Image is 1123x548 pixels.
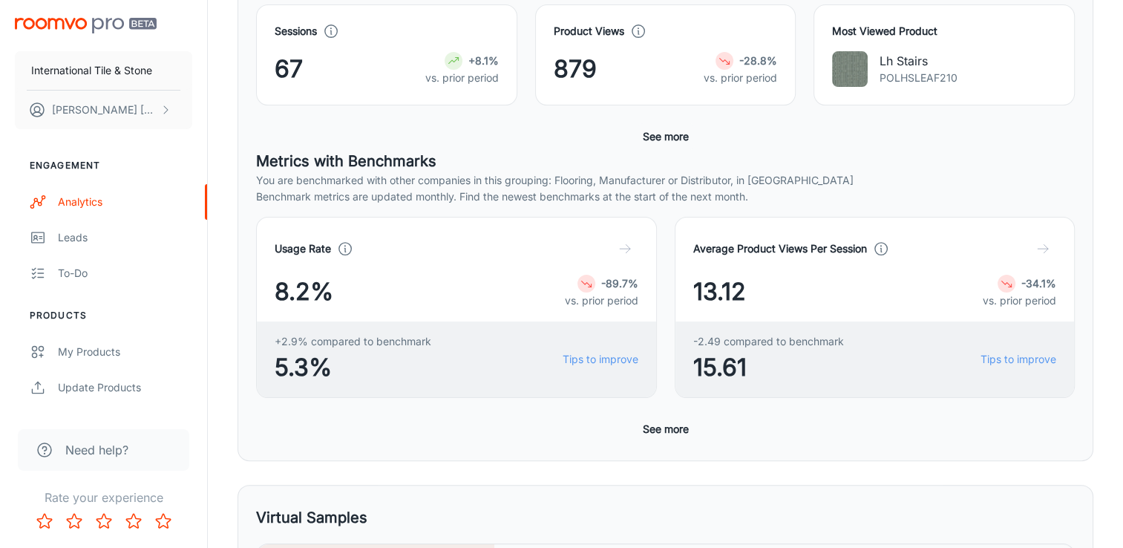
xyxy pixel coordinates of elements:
span: 13.12 [693,274,746,310]
p: vs. prior period [425,70,499,86]
img: Roomvo PRO Beta [15,18,157,33]
button: [PERSON_NAME] [PERSON_NAME] [15,91,192,129]
p: You are benchmarked with other companies in this grouping: Flooring, Manufacturer or Distributor,... [256,172,1075,189]
span: 5.3% [275,350,431,385]
button: See more [637,123,695,150]
strong: -89.7% [601,277,638,290]
h4: Usage Rate [275,241,331,257]
span: 15.61 [693,350,844,385]
strong: -34.1% [1021,277,1056,290]
img: Lh Stairs [832,51,868,87]
p: vs. prior period [704,70,777,86]
button: See more [637,416,695,443]
div: My Products [58,344,192,360]
span: 67 [275,51,303,87]
span: +2.9% compared to benchmark [275,333,431,350]
a: Tips to improve [980,351,1056,368]
p: vs. prior period [983,293,1056,309]
h5: Metrics with Benchmarks [256,150,1075,172]
span: -2.49 compared to benchmark [693,333,844,350]
div: Update Products [58,379,192,396]
p: [PERSON_NAME] [PERSON_NAME] [52,102,157,118]
button: Rate 3 star [89,506,119,536]
p: vs. prior period [565,293,638,309]
h4: Sessions [275,23,317,39]
h5: Virtual Samples [256,506,367,529]
div: Analytics [58,194,192,210]
div: To-do [58,265,192,281]
h4: Product Views [554,23,624,39]
button: Rate 2 star [59,506,89,536]
button: Rate 1 star [30,506,59,536]
button: Rate 5 star [148,506,178,536]
p: Rate your experience [12,489,195,506]
strong: +8.1% [468,54,499,67]
p: POLHSLEAF210 [880,70,957,86]
p: Lh Stairs [880,52,957,70]
span: Need help? [65,441,128,459]
button: Rate 4 star [119,506,148,536]
h4: Average Product Views Per Session [693,241,867,257]
h4: Most Viewed Product [832,23,1056,39]
div: Leads [58,229,192,246]
p: International Tile & Stone [31,62,152,79]
a: Tips to improve [563,351,638,368]
span: 8.2% [275,274,333,310]
strong: -28.8% [739,54,777,67]
p: Benchmark metrics are updated monthly. Find the newest benchmarks at the start of the next month. [256,189,1075,205]
span: 879 [554,51,597,87]
button: International Tile & Stone [15,51,192,90]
